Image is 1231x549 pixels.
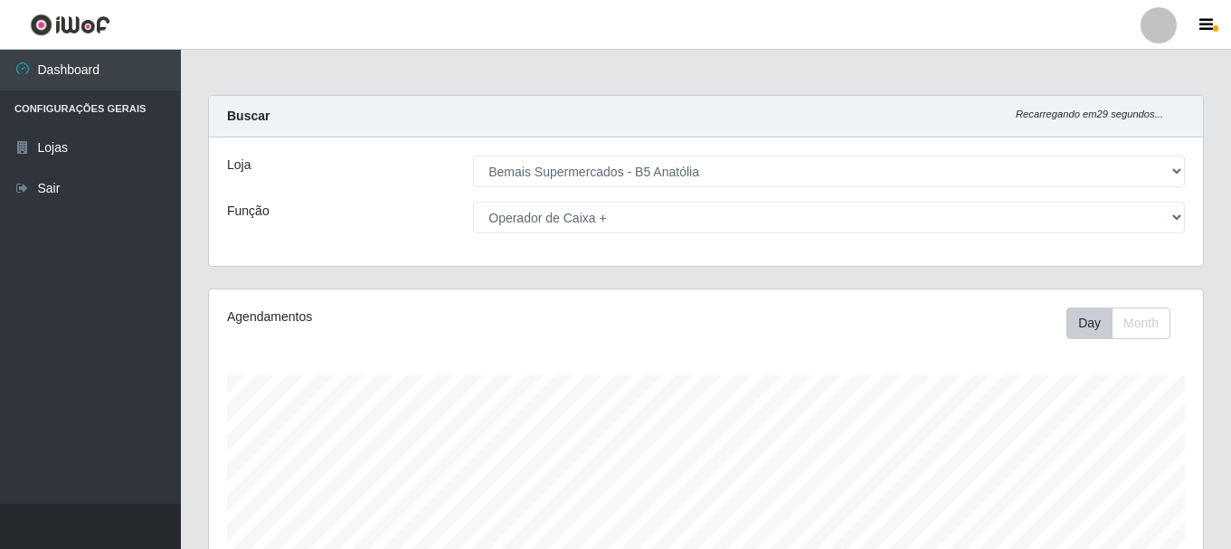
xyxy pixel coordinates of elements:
[1066,308,1170,339] div: First group
[227,202,270,221] label: Função
[1016,109,1163,119] i: Recarregando em 29 segundos...
[1112,308,1170,339] button: Month
[30,14,110,36] img: CoreUI Logo
[227,156,251,175] label: Loja
[227,308,611,327] div: Agendamentos
[1066,308,1113,339] button: Day
[227,109,270,123] strong: Buscar
[1066,308,1185,339] div: Toolbar with button groups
